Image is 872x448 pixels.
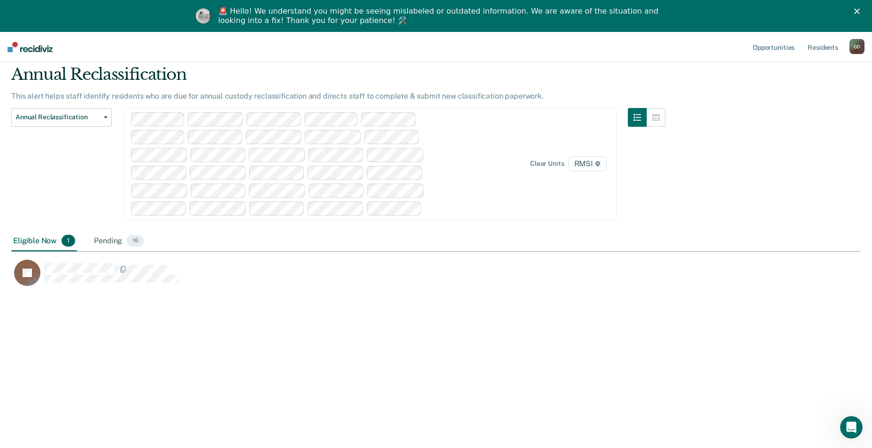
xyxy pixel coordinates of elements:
[11,92,544,100] p: This alert helps staff identify residents who are due for annual custody reclassification and dir...
[15,113,100,121] span: Annual Reclassification
[751,32,796,62] a: Opportunities
[196,8,211,23] img: Profile image for Kim
[840,416,863,439] iframe: Intercom live chat
[11,108,112,127] button: Annual Reclassification
[568,156,607,171] span: RMSI
[806,32,840,62] a: Residents
[11,259,755,297] div: CaseloadOpportunityCell-00607186
[11,231,77,252] div: Eligible Now1
[127,235,144,247] span: 16
[854,8,864,14] div: Close
[849,39,864,54] div: G D
[218,7,662,25] div: 🚨 Hello! We understand you might be seeing mislabeled or outdated information. We are aware of th...
[92,231,146,252] div: Pending16
[530,160,564,168] div: Clear units
[849,39,864,54] button: GD
[8,42,53,52] img: Recidiviz
[11,65,665,92] div: Annual Reclassification
[62,235,75,247] span: 1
